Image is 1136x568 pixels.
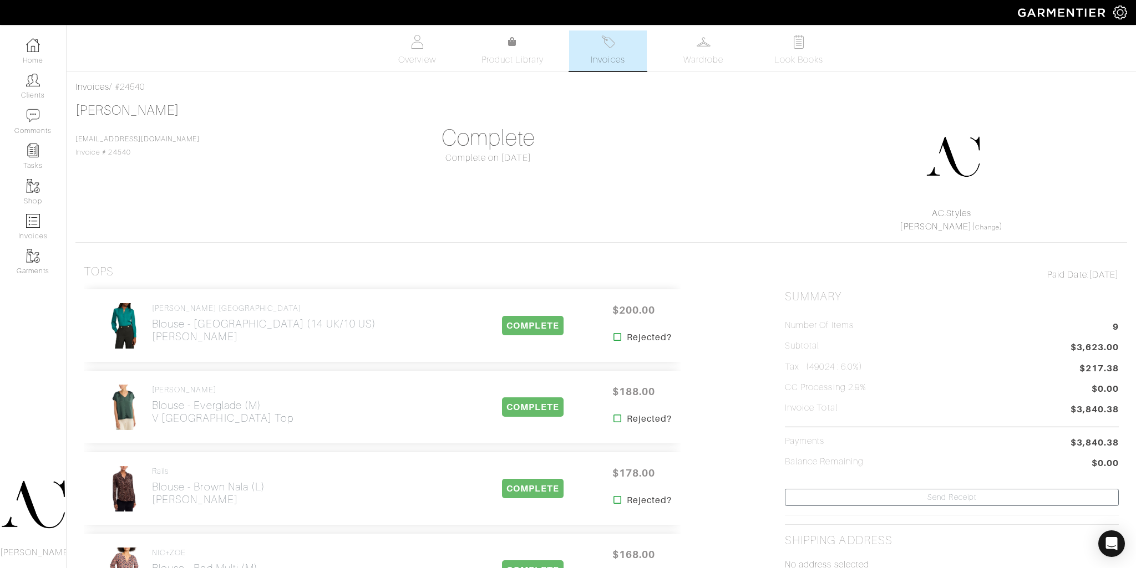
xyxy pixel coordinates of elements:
div: / #24540 [75,80,1127,94]
img: basicinfo-40fd8af6dae0f16599ec9e87c0ef1c0a1fdea2edbe929e3d69a839185d80c458.svg [410,35,424,49]
span: COMPLETE [502,479,564,498]
div: Complete on [DATE] [321,151,655,165]
h4: [PERSON_NAME] [GEOGRAPHIC_DATA] [152,304,376,313]
h5: Tax (49024 : 6.0%) [785,362,863,372]
span: $217.38 [1079,362,1119,375]
img: dashboard-icon-dbcd8f5a0b271acd01030246c82b418ddd0df26cd7fceb0bd07c9910d44c42f6.png [26,38,40,52]
a: Change [975,224,1000,231]
img: uaAjVVQXunt1aAPiMu74W8Ju [105,384,143,431]
h5: Payments [785,436,824,447]
h2: Blouse - Everglade (M) V [GEOGRAPHIC_DATA] Top [152,399,293,424]
img: clients-icon-6bae9207a08558b7cb47a8932f037763ab4055f8c8b6bfacd5dc20c3e0201464.png [26,73,40,87]
span: COMPLETE [502,397,564,417]
h1: Complete [321,125,655,151]
img: 3ntb2CJ4YQQZzmKmy3HmkHS2 [105,465,143,512]
span: $0.00 [1092,382,1119,397]
h5: Subtotal [785,341,819,351]
span: $178.00 [600,461,667,485]
strong: Rejected? [627,331,672,344]
span: Wardrobe [683,53,723,66]
a: Product Library [474,35,551,66]
span: $200.00 [600,298,667,322]
a: [PERSON_NAME] [GEOGRAPHIC_DATA] Blouse - [GEOGRAPHIC_DATA] (14 UK/10 US)[PERSON_NAME] [152,304,376,343]
a: Look Books [760,30,838,71]
span: $3,840.38 [1071,436,1119,449]
img: todo-9ac3debb85659649dc8f770b8b6100bb5dab4b48dedcbae339e5042a72dfd3cc.svg [792,35,806,49]
img: DupYt8CPKc6sZyAt3svX5Z74.png [925,129,981,185]
span: $3,840.38 [1071,403,1119,418]
img: zKdR7MjrpqVZ5R5awG7gtDkp [105,303,143,349]
span: Overview [398,53,435,66]
img: garments-icon-b7da505a4dc4fd61783c78ac3ca0ef83fa9d6f193b1c9dc38574b1d14d53ca28.png [26,249,40,263]
a: Rails Blouse - Brown Nala (L)[PERSON_NAME] [152,467,265,506]
a: Invoices [75,82,109,92]
div: [DATE] [785,268,1119,282]
h5: Invoice Total [785,403,838,413]
a: Wardrobe [665,30,742,71]
h2: Summary [785,290,1119,304]
span: Look Books [774,53,824,66]
span: COMPLETE [502,316,564,335]
h4: [PERSON_NAME] [152,385,293,395]
strong: Rejected? [627,494,672,507]
a: [PERSON_NAME] [900,222,972,232]
img: orders-27d20c2124de7fd6de4e0e44c1d41de31381a507db9b33961299e4e07d508b8c.svg [601,35,615,49]
a: [PERSON_NAME] Blouse - Everglade (M)V [GEOGRAPHIC_DATA] Top [152,385,293,424]
a: Overview [378,30,456,71]
a: [EMAIL_ADDRESS][DOMAIN_NAME] [75,135,200,143]
span: $188.00 [600,380,667,403]
a: AC.Styles [932,208,971,218]
img: wardrobe-487a4870c1b7c33e795ec22d11cfc2ed9d08956e64fb3008fe2437562e282088.svg [697,35,711,49]
div: ( ) [789,207,1114,233]
h5: Balance Remaining [785,457,864,467]
h5: CC Processing 2.9% [785,382,866,393]
h3: Tops [84,265,114,279]
span: $3,623.00 [1071,341,1119,356]
h2: Blouse - Brown Nala (L) [PERSON_NAME] [152,480,265,506]
img: garmentier-logo-header-white-b43fb05a5012e4ada735d5af1a66efaba907eab6374d6393d1fbf88cb4ef424d.png [1012,3,1113,22]
a: Invoices [569,30,647,71]
strong: Rejected? [627,412,672,426]
span: Invoices [591,53,625,66]
img: comment-icon-a0a6a9ef722e966f86d9cbdc48e553b5cf19dbc54f86b18d962a5391bc8f6eb6.png [26,109,40,122]
h4: Rails [152,467,265,476]
h2: Blouse - [GEOGRAPHIC_DATA] (14 UK/10 US) [PERSON_NAME] [152,318,376,343]
span: Paid Date: [1047,270,1089,280]
a: [PERSON_NAME] [75,103,179,117]
h4: NIC+ZOE [152,548,258,557]
div: Open Intercom Messenger [1098,530,1125,557]
img: garments-icon-b7da505a4dc4fd61783c78ac3ca0ef83fa9d6f193b1c9dc38574b1d14d53ca28.png [26,179,40,193]
img: orders-icon-0abe47150d42831381b5fb84f609e132dff9fe21cb692f30cb5eec754e2cba89.png [26,214,40,228]
span: Product Library [481,53,544,66]
span: Invoice # 24540 [75,135,200,156]
img: reminder-icon-8004d30b9f0a5d33ae49ab947aed9ed385cf756f9e5892f1edd6e32f2345188e.png [26,144,40,157]
h2: Shipping Address [785,534,892,547]
h5: Number of Items [785,320,854,331]
span: 9 [1113,320,1119,335]
img: gear-icon-white-bd11855cb880d31180b6d7d6211b90ccbf57a29d726f0c71d8c61bd08dd39cc2.png [1113,6,1127,19]
span: $0.00 [1092,457,1119,472]
a: Send Receipt [785,489,1119,506]
span: $168.00 [600,543,667,566]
